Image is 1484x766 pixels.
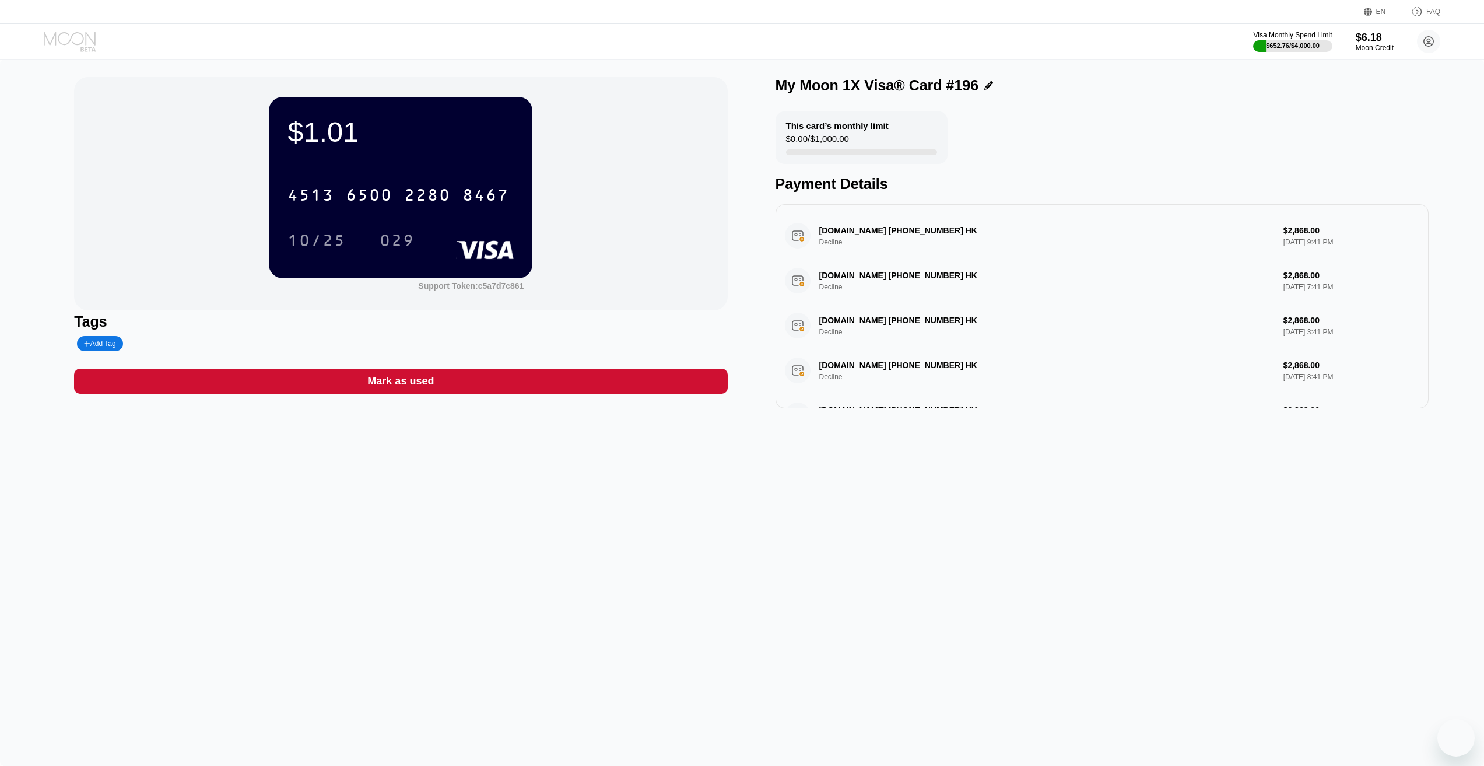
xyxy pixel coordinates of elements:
[346,187,392,206] div: 6500
[371,226,423,255] div: 029
[1356,32,1394,52] div: $6.18Moon Credit
[418,281,524,291] div: Support Token: c5a7d7c861
[462,187,509,206] div: 8467
[786,134,849,149] div: $0.00 / $1,000.00
[279,226,355,255] div: 10/25
[287,187,334,206] div: 4513
[776,176,1429,193] div: Payment Details
[1437,719,1475,757] iframe: Mesajlaşma penceresini başlatma düğmesi, görüşme devam ediyor
[287,116,514,148] div: $1.01
[280,180,516,209] div: 4513650022808467
[1356,32,1394,44] div: $6.18
[84,340,115,348] div: Add Tag
[380,233,415,251] div: 029
[1253,31,1332,39] div: Visa Monthly Spend Limit
[404,187,451,206] div: 2280
[367,375,434,388] div: Mark as used
[776,77,979,94] div: My Moon 1X Visa® Card #196
[1356,44,1394,52] div: Moon Credit
[1426,8,1440,16] div: FAQ
[1364,6,1399,18] div: EN
[287,233,346,251] div: 10/25
[74,369,727,394] div: Mark as used
[1399,6,1440,18] div: FAQ
[74,313,727,330] div: Tags
[77,336,122,351] div: Add Tag
[1253,31,1332,52] div: Visa Monthly Spend Limit$652.76/$4,000.00
[1376,8,1386,16] div: EN
[418,281,524,291] div: Support Token:c5a7d7c861
[786,121,889,131] div: This card’s monthly limit
[1266,42,1320,49] div: $652.76 / $4,000.00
